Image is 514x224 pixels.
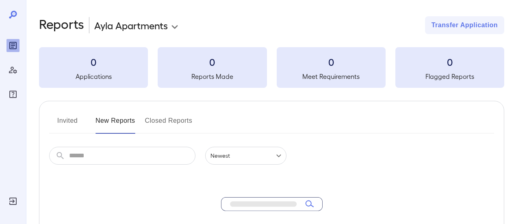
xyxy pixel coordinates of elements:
[39,16,84,34] h2: Reports
[277,55,386,68] h3: 0
[158,55,267,68] h3: 0
[395,55,504,68] h3: 0
[158,72,267,81] h5: Reports Made
[49,114,86,134] button: Invited
[7,88,20,101] div: FAQ
[94,19,168,32] p: Ayla Apartments
[39,72,148,81] h5: Applications
[205,147,286,165] div: Newest
[39,47,504,88] summary: 0Applications0Reports Made0Meet Requirements0Flagged Reports
[395,72,504,81] h5: Flagged Reports
[7,63,20,76] div: Manage Users
[39,55,148,68] h3: 0
[7,39,20,52] div: Reports
[277,72,386,81] h5: Meet Requirements
[145,114,193,134] button: Closed Reports
[425,16,504,34] button: Transfer Application
[7,195,20,208] div: Log Out
[95,114,135,134] button: New Reports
